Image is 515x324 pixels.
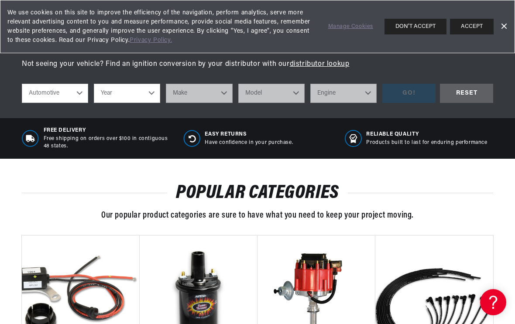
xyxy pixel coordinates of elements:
[101,211,414,220] span: Our popular product categories are sure to have what you need to keep your project moving.
[366,131,487,138] span: RELIABLE QUALITY
[450,19,494,34] button: ACCEPT
[366,139,487,147] p: Products built to last for enduring performance
[385,19,446,34] button: DON'T ACCEPT
[310,84,377,103] select: Engine
[205,139,293,147] p: Have confidence in your purchase.
[238,84,305,103] select: Model
[22,185,493,201] h2: POPULAR CATEGORIES
[44,127,170,134] span: Free Delivery
[94,84,160,103] select: Year
[205,131,293,138] span: Easy Returns
[22,84,88,103] select: Ride Type
[290,61,350,68] a: distributor lookup
[440,84,493,103] div: RESET
[44,135,170,150] p: Free shipping on orders over $100 in contiguous 48 states.
[328,22,373,31] a: Manage Cookies
[130,37,172,44] a: Privacy Policy.
[497,20,510,33] a: Dismiss Banner
[166,84,232,103] select: Make
[22,59,493,70] p: Not seeing your vehicle? Find an ignition conversion by your distributor with our
[7,8,316,45] span: We use cookies on this site to improve the efficiency of the navigation, perform analytics, serve...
